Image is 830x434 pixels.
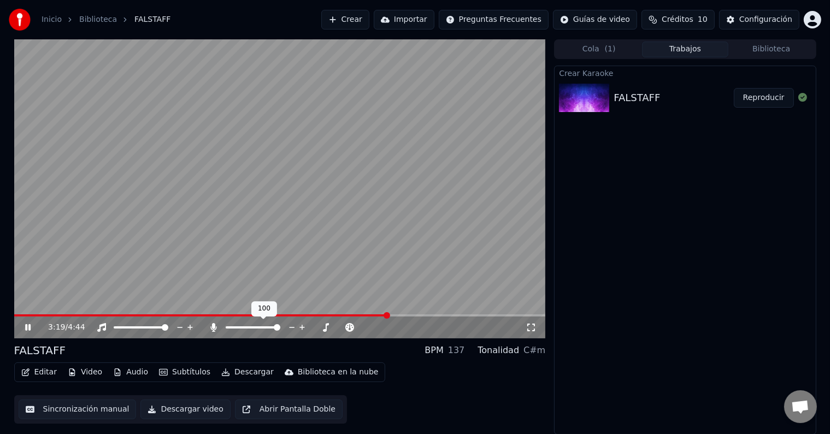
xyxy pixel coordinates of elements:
img: youka [9,9,31,31]
div: Biblioteca en la nube [298,367,379,378]
div: Crear Karaoke [555,66,815,79]
button: Abrir Pantalla Doble [235,400,343,419]
button: Guías de video [553,10,637,30]
button: Crear [321,10,369,30]
button: Descargar video [140,400,230,419]
div: BPM [425,344,443,357]
div: 137 [448,344,465,357]
div: 100 [251,301,277,316]
div: FALSTAFF [614,90,660,105]
button: Video [63,365,107,380]
button: Créditos10 [641,10,715,30]
button: Descargar [217,365,278,380]
div: / [48,322,74,333]
nav: breadcrumb [42,14,170,25]
div: Configuración [739,14,792,25]
span: 10 [698,14,708,25]
button: Biblioteca [728,42,815,57]
button: Reproducir [734,88,794,108]
button: Preguntas Frecuentes [439,10,549,30]
div: C#m [523,344,545,357]
button: Audio [109,365,152,380]
div: Chat abierto [784,390,817,423]
span: FALSTAFF [134,14,170,25]
button: Configuración [719,10,799,30]
button: Editar [17,365,61,380]
button: Importar [374,10,434,30]
span: 4:44 [68,322,85,333]
button: Sincronización manual [19,400,137,419]
div: Tonalidad [478,344,519,357]
button: Subtítulos [155,365,215,380]
a: Biblioteca [79,14,117,25]
span: Créditos [662,14,693,25]
button: Trabajos [642,42,728,57]
a: Inicio [42,14,62,25]
span: 3:19 [48,322,65,333]
button: Cola [556,42,642,57]
div: FALSTAFF [14,343,66,358]
span: ( 1 ) [605,44,616,55]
